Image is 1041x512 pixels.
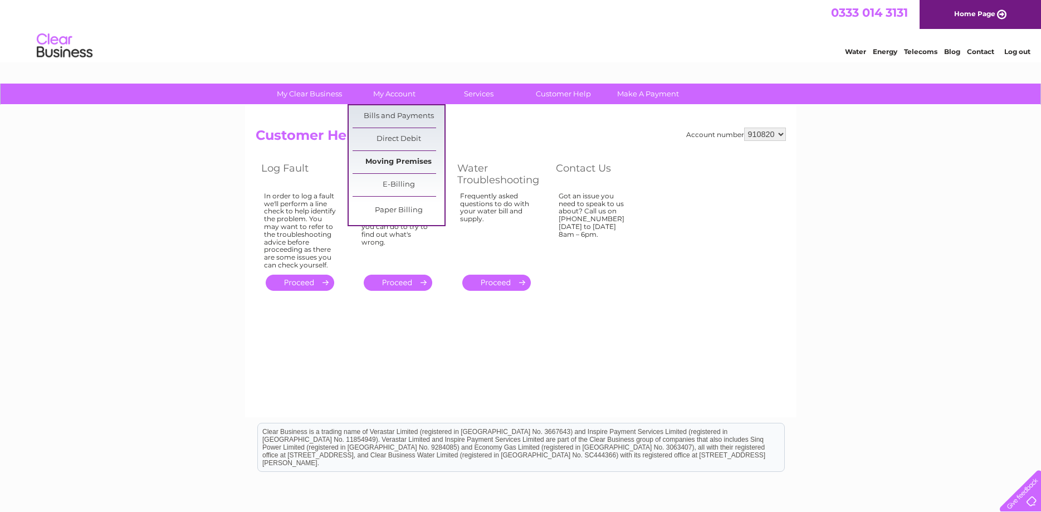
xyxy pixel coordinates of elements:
div: If you're having problems with your phone there are some simple checks you can do to try to find ... [361,192,435,265]
a: Blog [944,47,960,56]
h2: Customer Help [256,128,786,149]
a: . [462,275,531,291]
a: . [266,275,334,291]
div: Account number [686,128,786,141]
a: Water [845,47,866,56]
th: Log Fault [256,159,353,189]
img: logo.png [36,29,93,63]
a: Direct Debit [353,128,444,150]
a: Services [433,84,525,104]
a: Moving Premises [353,151,444,173]
div: Got an issue you need to speak to us about? Call us on [PHONE_NUMBER] [DATE] to [DATE] 8am – 6pm. [559,192,631,265]
div: Frequently asked questions to do with your water bill and supply. [460,192,534,265]
a: Contact [967,47,994,56]
a: Energy [873,47,897,56]
th: Contact Us [550,159,648,189]
a: Telecoms [904,47,937,56]
th: Water Troubleshooting [452,159,550,189]
a: Customer Help [517,84,609,104]
a: My Account [348,84,440,104]
a: Bills and Payments [353,105,444,128]
a: 0333 014 3131 [831,6,908,19]
div: In order to log a fault we'll perform a line check to help identify the problem. You may want to ... [264,192,336,269]
a: My Clear Business [263,84,355,104]
a: . [364,275,432,291]
a: Paper Billing [353,199,444,222]
div: Clear Business is a trading name of Verastar Limited (registered in [GEOGRAPHIC_DATA] No. 3667643... [258,6,784,54]
a: E-Billing [353,174,444,196]
a: Make A Payment [602,84,694,104]
a: Log out [1004,47,1030,56]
